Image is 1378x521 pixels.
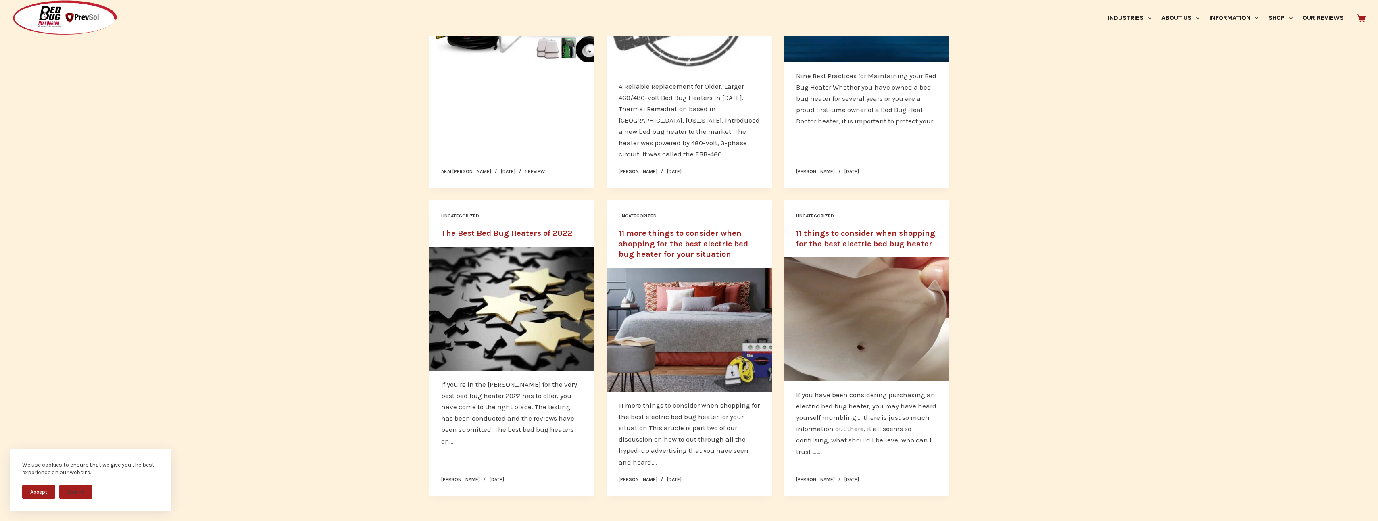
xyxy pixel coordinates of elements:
[441,477,480,482] a: [PERSON_NAME]
[796,229,935,248] a: 11 things to consider when shopping for the best electric bed bug heater
[525,169,545,174] a: 1 Review
[441,229,572,238] a: The Best Bed Bug Heaters of 2022
[796,477,835,482] a: [PERSON_NAME]
[429,247,594,371] a: The Best Bed Bug Heaters of 2022
[59,485,92,499] button: Decline
[619,400,760,467] p: 11 more things to consider when shopping for the best electric bed bug heater for your situation ...
[441,379,582,446] p: If you’re in the [PERSON_NAME] for the very best bed bug heater 2022 has to offer, you have come ...
[22,485,55,499] button: Accept
[22,461,159,477] div: We use cookies to ensure that we give you the best experience on our website.
[619,229,748,259] a: 11 more things to consider when shopping for the best electric bed bug heater for your situation
[619,477,657,482] a: [PERSON_NAME]
[796,70,937,127] p: Nine Best Practices for Maintaining your Bed Bug Heater Whether you have owned a bed bug heater f...
[667,169,682,174] time: [DATE]
[490,477,504,482] time: [DATE]
[607,268,772,392] a: 11 more things to consider when shopping for the best electric bed bug heater for your situation
[6,3,31,27] button: Open LiveChat chat widget
[796,213,834,219] a: Uncategorized
[619,169,657,174] a: [PERSON_NAME]
[784,257,949,381] a: 11 things to consider when shopping for the best electric bed bug heater
[501,169,515,174] time: [DATE]
[441,213,479,219] a: Uncategorized
[619,81,760,160] p: A Reliable Replacement for Older, Larger 460/480-volt Bed Bug Heaters In [DATE], Thermal Remediat...
[441,169,491,174] a: Akai [PERSON_NAME]
[619,213,657,219] a: Uncategorized
[796,169,835,174] a: [PERSON_NAME]
[796,389,937,457] p: If you have been considering purchasing an electric bed bug heater, you may have heard yourself m...
[844,477,859,482] time: [DATE]
[667,477,682,482] time: [DATE]
[844,169,859,174] time: [DATE]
